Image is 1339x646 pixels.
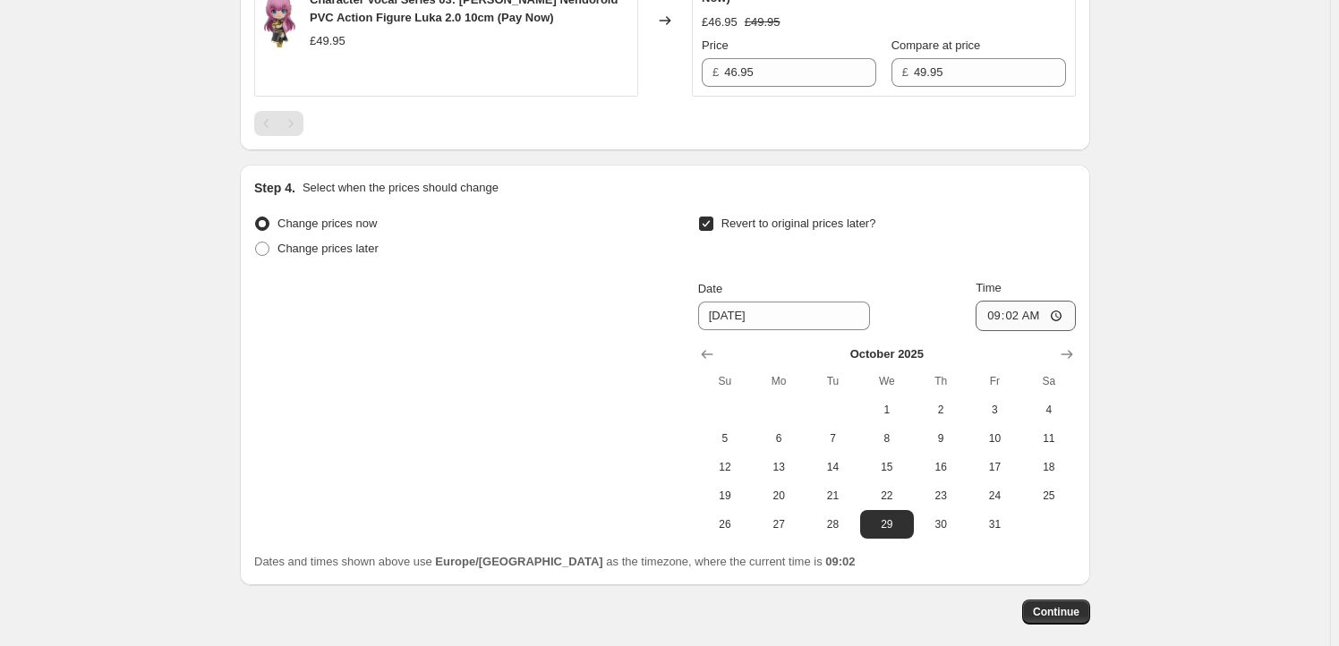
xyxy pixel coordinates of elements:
[860,453,914,481] button: Wednesday October 15 2025
[310,34,345,47] span: £49.95
[867,489,907,503] span: 22
[867,374,907,388] span: We
[1029,374,1069,388] span: Sa
[867,517,907,531] span: 29
[702,15,738,29] span: £46.95
[752,510,806,539] button: Monday October 27 2025
[752,424,806,453] button: Monday October 6 2025
[813,517,852,531] span: 28
[698,510,752,539] button: Sunday October 26 2025
[1022,453,1076,481] button: Saturday October 18 2025
[1054,342,1079,367] button: Show next month, November 2025
[806,510,859,539] button: Tuesday October 28 2025
[860,395,914,424] button: Wednesday October 1 2025
[254,111,303,136] nav: Pagination
[921,403,960,417] span: 2
[705,517,745,531] span: 26
[1022,481,1076,510] button: Saturday October 25 2025
[860,367,914,395] th: Wednesday
[968,395,1021,424] button: Friday October 3 2025
[867,403,907,417] span: 1
[968,367,1021,395] th: Friday
[1033,605,1079,619] span: Continue
[277,217,377,230] span: Change prices now
[698,453,752,481] button: Sunday October 12 2025
[968,510,1021,539] button: Friday October 31 2025
[303,179,499,197] p: Select when the prices should change
[705,489,745,503] span: 19
[806,424,859,453] button: Tuesday October 7 2025
[825,555,855,568] b: 09:02
[921,374,960,388] span: Th
[813,431,852,446] span: 7
[759,431,798,446] span: 6
[975,374,1014,388] span: Fr
[254,179,295,197] h2: Step 4.
[712,65,719,79] span: £
[1029,431,1069,446] span: 11
[867,431,907,446] span: 8
[891,38,981,52] span: Compare at price
[976,281,1001,294] span: Time
[752,481,806,510] button: Monday October 20 2025
[759,489,798,503] span: 20
[806,453,859,481] button: Tuesday October 14 2025
[968,424,1021,453] button: Friday October 10 2025
[435,555,602,568] b: Europe/[GEOGRAPHIC_DATA]
[698,367,752,395] th: Sunday
[921,489,960,503] span: 23
[698,282,722,295] span: Date
[860,424,914,453] button: Wednesday October 8 2025
[759,460,798,474] span: 13
[975,460,1014,474] span: 17
[976,301,1076,331] input: 12:00
[902,65,908,79] span: £
[914,453,968,481] button: Thursday October 16 2025
[860,510,914,539] button: Wednesday October 29 2025
[254,555,856,568] span: Dates and times shown above use as the timezone, where the current time is
[914,510,968,539] button: Thursday October 30 2025
[813,489,852,503] span: 21
[914,481,968,510] button: Thursday October 23 2025
[975,489,1014,503] span: 24
[914,367,968,395] th: Thursday
[813,374,852,388] span: Tu
[921,517,960,531] span: 30
[705,431,745,446] span: 5
[1029,489,1069,503] span: 25
[914,395,968,424] button: Thursday October 2 2025
[752,367,806,395] th: Monday
[806,481,859,510] button: Tuesday October 21 2025
[867,460,907,474] span: 15
[745,15,780,29] span: £49.95
[975,403,1014,417] span: 3
[813,460,852,474] span: 14
[921,431,960,446] span: 9
[702,38,729,52] span: Price
[1022,424,1076,453] button: Saturday October 11 2025
[1029,403,1069,417] span: 4
[914,424,968,453] button: Thursday October 9 2025
[759,517,798,531] span: 27
[1022,395,1076,424] button: Saturday October 4 2025
[698,481,752,510] button: Sunday October 19 2025
[759,374,798,388] span: Mo
[975,517,1014,531] span: 31
[1029,460,1069,474] span: 18
[705,374,745,388] span: Su
[721,217,876,230] span: Revert to original prices later?
[752,453,806,481] button: Monday October 13 2025
[695,342,720,367] button: Show previous month, September 2025
[806,367,859,395] th: Tuesday
[1022,599,1090,625] button: Continue
[921,460,960,474] span: 16
[968,453,1021,481] button: Friday October 17 2025
[860,481,914,510] button: Wednesday October 22 2025
[968,481,1021,510] button: Friday October 24 2025
[698,424,752,453] button: Sunday October 5 2025
[705,460,745,474] span: 12
[1022,367,1076,395] th: Saturday
[975,431,1014,446] span: 10
[277,242,379,255] span: Change prices later
[698,302,870,330] input: 9/23/2025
